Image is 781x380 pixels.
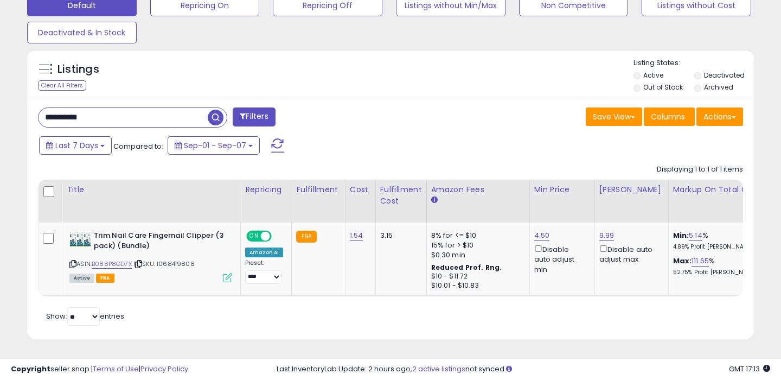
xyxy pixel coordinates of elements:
a: 9.99 [599,230,614,241]
div: 8% for <= $10 [431,231,521,240]
div: $10.01 - $10.83 [431,281,521,290]
p: Listing States: [633,58,754,68]
span: All listings currently available for purchase on Amazon [69,274,94,283]
span: Show: entries [46,311,124,321]
a: Terms of Use [93,364,139,374]
div: Fulfillment [296,184,340,195]
span: Sep-01 - Sep-07 [184,140,246,151]
strong: Copyright [11,364,50,374]
a: 4.50 [534,230,550,241]
p: 4.89% Profit [PERSON_NAME] [673,243,763,251]
div: 15% for > $10 [431,240,521,250]
label: Archived [704,83,733,92]
button: Columns [644,107,695,126]
div: Displaying 1 to 1 of 1 items [657,164,743,175]
button: Deactivated & In Stock [27,22,137,43]
div: $0.30 min [431,250,521,260]
span: ON [247,232,261,241]
small: FBA [296,231,316,243]
a: 5.14 [689,230,702,241]
span: 2025-09-17 17:13 GMT [729,364,770,374]
div: % [673,256,763,276]
div: Last InventoryLab Update: 2 hours ago, not synced. [277,364,770,375]
small: Amazon Fees. [431,195,438,205]
div: seller snap | | [11,364,188,375]
a: B088P8GD7X [92,259,132,269]
div: Fulfillment Cost [380,184,422,207]
a: 1.54 [350,230,363,241]
b: Reduced Prof. Rng. [431,263,502,272]
a: 2 active listings [412,364,465,374]
a: 111.65 [692,256,709,267]
p: 52.75% Profit [PERSON_NAME] [673,269,763,276]
button: Save View [586,107,642,126]
span: | SKU: 1068419808 [133,259,195,268]
th: The percentage added to the cost of goods (COGS) that forms the calculator for Min & Max prices. [668,180,771,223]
button: Actions [696,107,743,126]
div: $10 - $11.72 [431,272,521,281]
span: Compared to: [113,141,163,151]
h5: Listings [57,62,99,77]
b: Trim Nail Care Fingernail Clipper (3 pack) (Bundle) [94,231,226,254]
div: % [673,231,763,251]
div: [PERSON_NAME] [599,184,664,195]
div: Min Price [534,184,590,195]
div: Repricing [245,184,287,195]
label: Out of Stock [643,83,683,92]
div: ASIN: [69,231,232,281]
div: 3.15 [380,231,418,240]
span: Last 7 Days [55,140,98,151]
div: Disable auto adjust min [534,243,586,275]
div: Amazon Fees [431,184,525,195]
label: Deactivated [704,71,745,80]
div: Preset: [245,259,283,284]
div: Title [67,184,236,195]
div: Amazon AI [245,248,283,257]
span: Columns [651,111,685,122]
div: Cost [350,184,371,195]
img: 51VBchYlWCL._SL40_.jpg [69,231,91,248]
div: Clear All Filters [38,80,86,91]
button: Filters [233,107,275,126]
span: FBA [96,274,114,283]
b: Max: [673,256,692,266]
b: Min: [673,230,689,240]
a: Privacy Policy [140,364,188,374]
button: Sep-01 - Sep-07 [168,136,260,155]
span: OFF [270,232,287,241]
div: Disable auto adjust max [599,243,660,264]
button: Last 7 Days [39,136,112,155]
div: Markup on Total Cost [673,184,767,195]
label: Active [643,71,663,80]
